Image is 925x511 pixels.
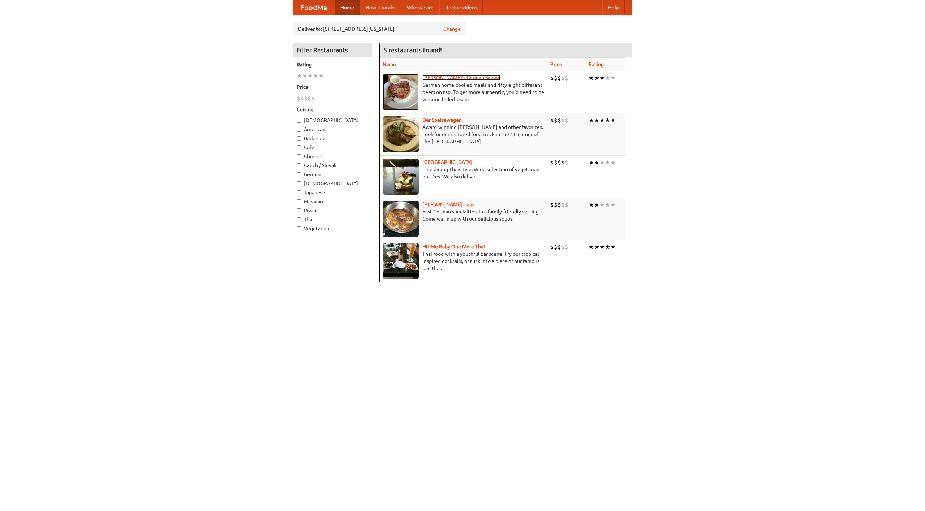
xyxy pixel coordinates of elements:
li: ★ [610,159,616,166]
li: $ [297,94,300,102]
input: German [297,172,301,177]
li: $ [554,74,558,82]
a: Der Speisewagen [422,117,462,123]
li: $ [550,159,554,166]
label: Cafe [297,144,368,151]
a: Hit Me Baby One More Thai [422,244,485,250]
input: Czech / Slovak [297,163,301,168]
input: [DEMOGRAPHIC_DATA] [297,181,301,186]
li: ★ [610,74,616,82]
input: Japanese [297,190,301,195]
h5: Rating [297,61,368,68]
img: kohlhaus.jpg [383,201,419,237]
a: FoodMe [293,0,335,15]
li: $ [554,243,558,251]
li: $ [554,116,558,124]
input: [DEMOGRAPHIC_DATA] [297,118,301,123]
li: ★ [605,201,610,209]
li: ★ [599,159,605,166]
li: ★ [610,201,616,209]
li: $ [558,116,561,124]
input: Barbecue [297,136,301,141]
li: ★ [605,159,610,166]
p: German home-cooked meals and fifty-eight different beers on tap. To get more authentic, you'd nee... [383,81,545,103]
li: $ [554,159,558,166]
li: $ [300,94,304,102]
li: $ [565,159,568,166]
li: $ [550,201,554,209]
li: ★ [599,243,605,251]
a: Help [602,0,625,15]
input: Pizza [297,208,301,213]
li: ★ [589,243,594,251]
a: Who we are [401,0,439,15]
img: babythai.jpg [383,243,419,279]
a: Rating [589,61,604,67]
h5: Cuisine [297,106,368,113]
li: $ [565,243,568,251]
li: $ [565,116,568,124]
li: ★ [599,201,605,209]
li: $ [561,74,565,82]
li: ★ [599,116,605,124]
li: ★ [605,243,610,251]
input: American [297,127,301,132]
label: Pizza [297,207,368,214]
li: ★ [594,74,599,82]
a: [GEOGRAPHIC_DATA] [422,159,472,165]
p: Award-winning [PERSON_NAME] and other favorites. Look for our restored food truck in the NE corne... [383,124,545,145]
li: ★ [594,116,599,124]
label: Japanese [297,189,368,196]
li: $ [311,94,315,102]
img: satay.jpg [383,159,419,195]
a: Name [383,61,396,67]
a: Change [443,25,461,33]
li: ★ [605,116,610,124]
li: ★ [594,243,599,251]
label: Mexican [297,198,368,205]
li: $ [558,74,561,82]
a: How it works [360,0,401,15]
li: $ [554,201,558,209]
li: ★ [605,74,610,82]
ng-pluralize: 5 restaurants found! [383,47,442,53]
li: $ [307,94,311,102]
li: ★ [589,116,594,124]
a: [PERSON_NAME] Haus [422,202,474,207]
label: Czech / Slovak [297,162,368,169]
input: Vegetarian [297,226,301,231]
li: $ [550,116,554,124]
li: ★ [589,201,594,209]
p: Thai food with a youthful bar scene. Try our tropical inspired cocktails, or tuck into a plate of... [383,250,545,272]
h5: Price [297,83,368,91]
li: $ [558,243,561,251]
li: $ [561,159,565,166]
label: [DEMOGRAPHIC_DATA] [297,117,368,124]
li: $ [550,74,554,82]
li: ★ [594,159,599,166]
li: $ [558,159,561,166]
li: ★ [589,159,594,166]
img: esthers.jpg [383,74,419,110]
li: ★ [318,72,324,80]
li: $ [304,94,307,102]
li: ★ [610,116,616,124]
label: Barbecue [297,135,368,142]
a: Price [550,61,562,67]
a: [PERSON_NAME]'s German Saloon [422,75,500,81]
a: Home [335,0,360,15]
li: ★ [313,72,318,80]
label: [DEMOGRAPHIC_DATA] [297,180,368,187]
label: German [297,171,368,178]
div: Deliver to: [STREET_ADDRESS][US_STATE] [293,22,466,35]
li: ★ [599,74,605,82]
img: speisewagen.jpg [383,116,419,152]
li: $ [561,116,565,124]
li: ★ [297,72,302,80]
li: $ [561,201,565,209]
li: ★ [610,243,616,251]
